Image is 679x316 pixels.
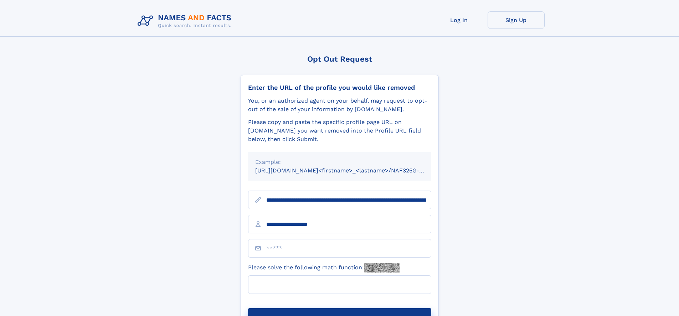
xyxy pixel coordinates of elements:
[248,263,400,273] label: Please solve the following math function:
[248,84,431,92] div: Enter the URL of the profile you would like removed
[241,55,439,63] div: Opt Out Request
[255,158,424,166] div: Example:
[255,167,445,174] small: [URL][DOMAIN_NAME]<firstname>_<lastname>/NAF325G-xxxxxxxx
[248,118,431,144] div: Please copy and paste the specific profile page URL on [DOMAIN_NAME] you want removed into the Pr...
[248,97,431,114] div: You, or an authorized agent on your behalf, may request to opt-out of the sale of your informatio...
[488,11,545,29] a: Sign Up
[135,11,237,31] img: Logo Names and Facts
[431,11,488,29] a: Log In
